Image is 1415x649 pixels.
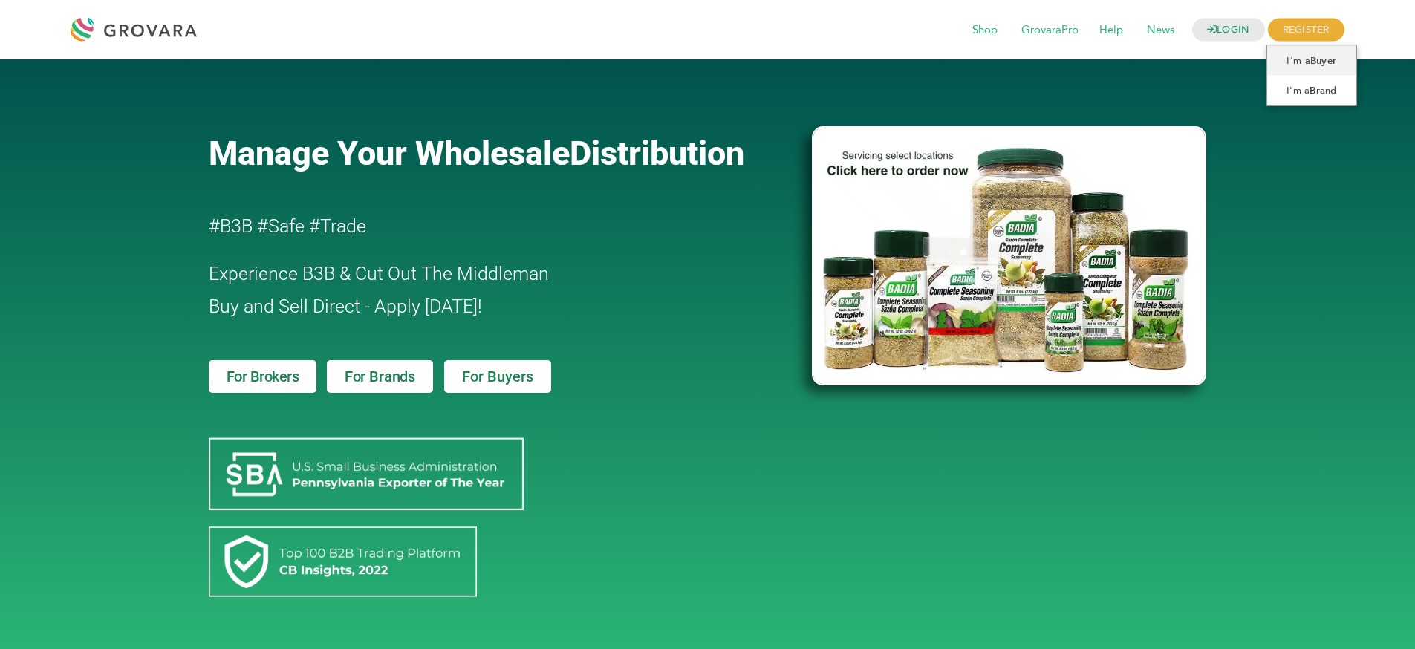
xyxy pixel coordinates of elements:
a: Manage Your WholesaleDistribution [209,134,788,173]
b: Brand [1310,84,1336,97]
h2: #B3B #Safe #Trade [209,210,727,243]
span: Shop [962,16,1008,45]
span: For Brands [345,369,415,384]
a: News [1136,22,1185,39]
a: GrovaraPro [1011,22,1089,39]
span: Experience B3B & Cut Out The Middleman [209,263,549,284]
a: Shop [962,22,1008,39]
b: Buyer [1310,54,1336,68]
span: Help [1089,16,1133,45]
a: Help [1089,22,1133,39]
a: LOGIN [1192,19,1265,42]
span: For Buyers [462,369,533,384]
a: For Buyers [444,360,551,393]
span: REGISTER [1268,19,1344,42]
span: For Brokers [227,369,299,384]
a: I'm aBuyer [1267,46,1357,76]
span: Manage Your Wholesale [209,134,570,173]
a: For Brokers [209,360,317,393]
span: News [1136,16,1185,45]
span: GrovaraPro [1011,16,1089,45]
a: I'm aBrand [1267,76,1357,105]
span: Distribution [570,134,744,173]
span: Buy and Sell Direct - Apply [DATE]! [209,296,482,317]
a: For Brands [327,360,433,393]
